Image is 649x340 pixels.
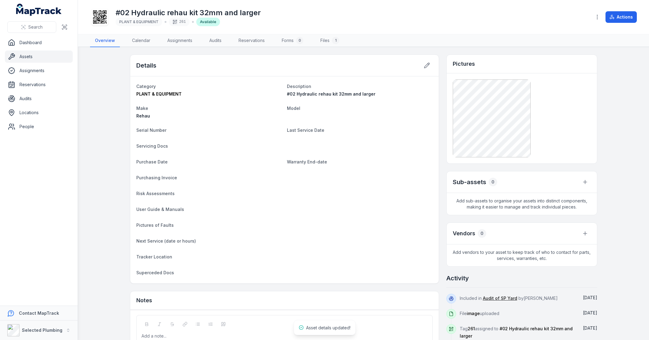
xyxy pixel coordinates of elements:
[136,296,152,305] h3: Notes
[119,19,159,24] span: PLANT & EQUIPMENT
[16,4,62,16] a: MapTrack
[136,175,177,180] span: Purchasing Invoice
[467,311,480,316] span: image
[136,61,156,70] h2: Details
[583,295,597,300] span: [DATE]
[5,37,73,49] a: Dashboard
[136,84,156,89] span: Category
[5,65,73,77] a: Assignments
[127,34,155,47] a: Calendar
[196,18,220,26] div: Available
[483,295,517,301] a: Audit of SP Yard
[605,11,637,23] button: Actions
[583,295,597,300] time: 07/04/2025, 1:19:25 pm
[453,178,486,186] h2: Sub-assets
[136,106,148,111] span: Make
[583,325,597,331] span: [DATE]
[162,34,197,47] a: Assignments
[136,223,174,228] span: Pictures of Faults
[116,8,261,18] h1: #02 Hydraulic rehau kit 32mm and larger
[22,328,62,333] strong: Selected Plumbing
[460,311,499,316] span: File uploaded
[5,79,73,91] a: Reservations
[7,21,56,33] button: Search
[287,159,327,164] span: Warranty End-date
[169,18,190,26] div: 261
[460,326,573,338] span: Tag assigned to
[136,191,175,196] span: Risk Assessments
[332,37,339,44] div: 1
[447,244,597,266] span: Add vendors to your asset to keep track of who to contact for parts, services, warranties, etc.
[453,60,475,68] h3: Pictures
[136,207,184,212] span: User Guide & Manuals
[583,310,597,315] time: 02/04/2025, 1:53:23 pm
[446,274,469,282] h2: Activity
[478,229,486,238] div: 0
[287,128,324,133] span: Last Service Date
[460,296,558,301] span: Included in by [PERSON_NAME]
[447,193,597,215] span: Add sub-assets to organise your assets into distinct components, making it easier to manage and t...
[489,178,497,186] div: 0
[5,93,73,105] a: Audits
[306,325,351,330] span: Asset details updated!
[316,34,344,47] a: Files1
[136,159,168,164] span: Purchase Date
[460,326,573,338] span: #02 Hydraulic rehau kit 32mm and larger
[204,34,226,47] a: Audits
[277,34,308,47] a: Forms0
[453,229,475,238] h3: Vendors
[287,84,311,89] span: Description
[136,143,168,149] span: Servicing Docs
[234,34,270,47] a: Reservations
[287,91,375,96] span: #02 Hydraulic rehau kit 32mm and larger
[296,37,303,44] div: 0
[5,51,73,63] a: Assets
[19,310,59,316] strong: Contact MapTrack
[468,326,475,331] span: 261
[136,91,182,96] span: PLANT & EQUIPMENT
[287,106,300,111] span: Model
[136,113,150,118] span: Rehau
[136,238,196,244] span: Next Service (date or hours)
[5,107,73,119] a: Locations
[583,325,597,331] time: 02/04/2025, 1:53:00 pm
[136,128,166,133] span: Serial Number
[136,254,172,259] span: Tracker Location
[583,310,597,315] span: [DATE]
[136,270,174,275] span: Superceded Docs
[28,24,43,30] span: Search
[5,121,73,133] a: People
[90,34,120,47] a: Overview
